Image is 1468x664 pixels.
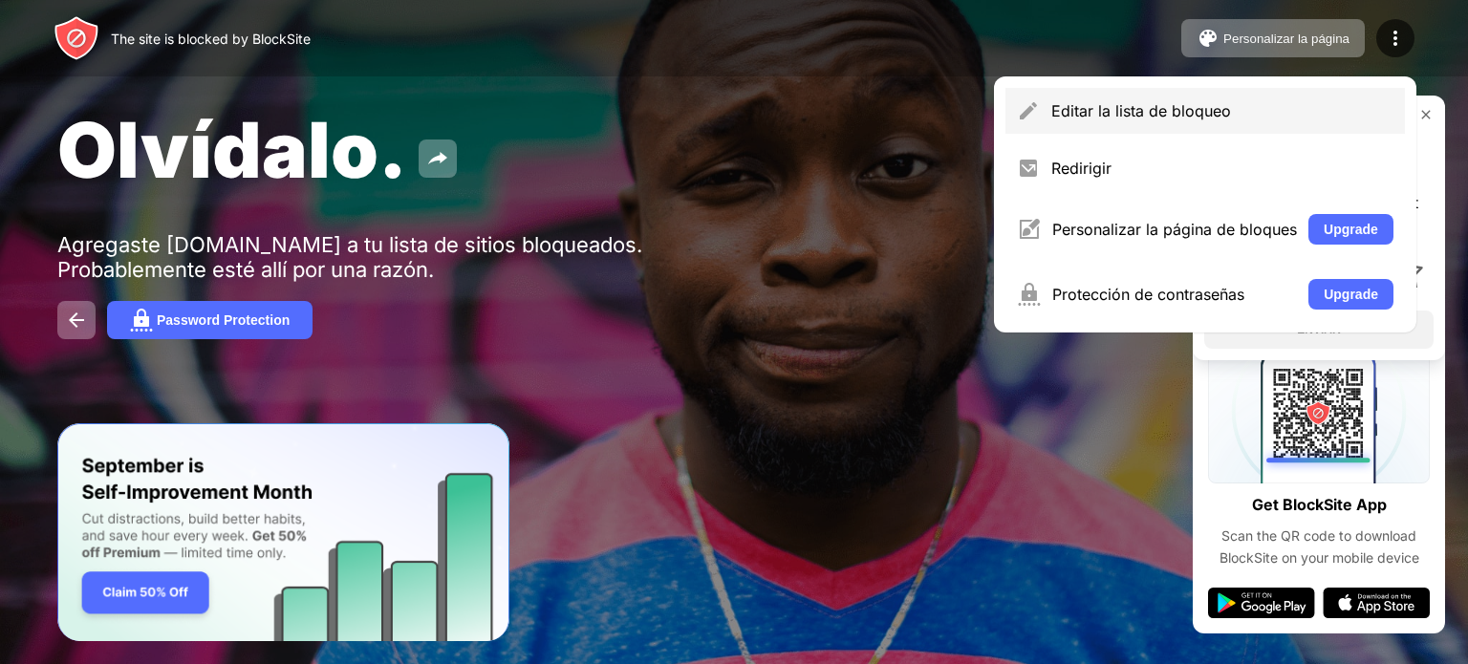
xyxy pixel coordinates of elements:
div: Personalizar la página de bloques [1052,220,1297,239]
img: google-play.svg [1208,588,1315,618]
img: menu-redirect.svg [1017,157,1040,180]
div: Editar la lista de bloqueo [1051,101,1393,120]
img: app-store.svg [1323,588,1430,618]
img: rate-us-close.svg [1418,107,1434,122]
img: share.svg [426,147,449,170]
button: Upgrade [1308,279,1393,310]
div: Personalizar la página [1223,32,1349,46]
div: Redirigir [1051,159,1393,178]
img: back.svg [65,309,88,332]
button: Password Protection [107,301,313,339]
img: menu-password.svg [1017,283,1041,306]
div: Agregaste [DOMAIN_NAME] a tu lista de sitios bloqueados. Probablemente esté allí por una razón. [57,232,648,282]
img: header-logo.svg [54,15,99,61]
div: The site is blocked by BlockSite [111,31,311,47]
img: menu-pencil.svg [1017,99,1040,122]
img: menu-customize.svg [1017,218,1041,241]
div: Get BlockSite App [1252,491,1387,519]
div: Scan the QR code to download BlockSite on your mobile device [1208,525,1430,568]
div: Protección de contraseñas [1052,285,1297,304]
img: pallet.svg [1197,27,1220,50]
img: menu-icon.svg [1384,27,1407,50]
iframe: Banner [57,423,509,642]
button: Upgrade [1308,214,1393,245]
button: Personalizar la página [1181,19,1365,57]
span: Olvídalo. [57,103,407,196]
div: Password Protection [157,312,290,328]
img: password.svg [130,309,153,332]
